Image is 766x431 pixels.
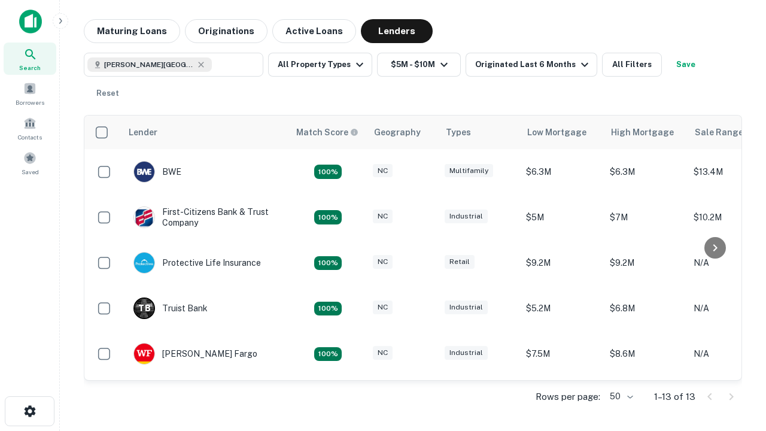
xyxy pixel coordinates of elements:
button: Lenders [361,19,433,43]
td: $8.8M [604,377,688,422]
td: $8.8M [520,377,604,422]
span: Saved [22,167,39,177]
div: NC [373,164,393,178]
img: picture [134,162,154,182]
div: Industrial [445,301,488,314]
img: capitalize-icon.png [19,10,42,34]
h6: Match Score [296,126,356,139]
div: Retail [445,255,475,269]
img: picture [134,344,154,364]
div: Matching Properties: 3, hasApolloMatch: undefined [314,302,342,316]
button: Active Loans [272,19,356,43]
p: T B [138,302,150,315]
div: NC [373,301,393,314]
th: Low Mortgage [520,116,604,149]
td: $9.2M [604,240,688,286]
td: $8.6M [604,331,688,377]
a: Search [4,43,56,75]
div: NC [373,346,393,360]
th: High Mortgage [604,116,688,149]
a: Saved [4,147,56,179]
div: NC [373,210,393,223]
button: Save your search to get updates of matches that match your search criteria. [667,53,705,77]
button: $5M - $10M [377,53,461,77]
div: Types [446,125,471,139]
span: Search [19,63,41,72]
td: $7.5M [520,331,604,377]
p: Rows per page: [536,390,600,404]
div: 50 [605,388,635,405]
div: Matching Properties: 2, hasApolloMatch: undefined [314,347,342,362]
th: Lender [121,116,289,149]
td: $5.2M [520,286,604,331]
div: Multifamily [445,164,493,178]
button: All Filters [602,53,662,77]
div: Capitalize uses an advanced AI algorithm to match your search with the best lender. The match sco... [296,126,358,139]
td: $6.3M [520,149,604,195]
td: $6.3M [604,149,688,195]
iframe: Chat Widget [706,297,766,354]
a: Borrowers [4,77,56,110]
div: BWE [133,161,181,183]
div: Matching Properties: 2, hasApolloMatch: undefined [314,256,342,271]
a: Contacts [4,112,56,144]
div: [PERSON_NAME] Fargo [133,343,257,365]
th: Geography [367,116,439,149]
div: Matching Properties: 2, hasApolloMatch: undefined [314,210,342,224]
div: NC [373,255,393,269]
td: $5M [520,195,604,240]
div: Originated Last 6 Months [475,57,592,72]
th: Types [439,116,520,149]
p: 1–13 of 13 [654,390,695,404]
div: Matching Properties: 2, hasApolloMatch: undefined [314,165,342,179]
td: $7M [604,195,688,240]
div: Protective Life Insurance [133,252,261,274]
div: Industrial [445,210,488,223]
img: picture [134,207,154,227]
div: Lender [129,125,157,139]
button: Originated Last 6 Months [466,53,597,77]
div: Industrial [445,346,488,360]
button: Maturing Loans [84,19,180,43]
button: Originations [185,19,268,43]
div: High Mortgage [611,125,674,139]
div: Truist Bank [133,298,208,319]
td: $6.8M [604,286,688,331]
div: Sale Range [695,125,743,139]
span: Borrowers [16,98,44,107]
span: [PERSON_NAME][GEOGRAPHIC_DATA], [GEOGRAPHIC_DATA] [104,59,194,70]
span: Contacts [18,132,42,142]
div: Low Mortgage [527,125,586,139]
div: Geography [374,125,421,139]
td: $9.2M [520,240,604,286]
button: All Property Types [268,53,372,77]
th: Capitalize uses an advanced AI algorithm to match your search with the best lender. The match sco... [289,116,367,149]
img: picture [134,253,154,273]
div: First-citizens Bank & Trust Company [133,207,277,228]
button: Reset [89,81,127,105]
